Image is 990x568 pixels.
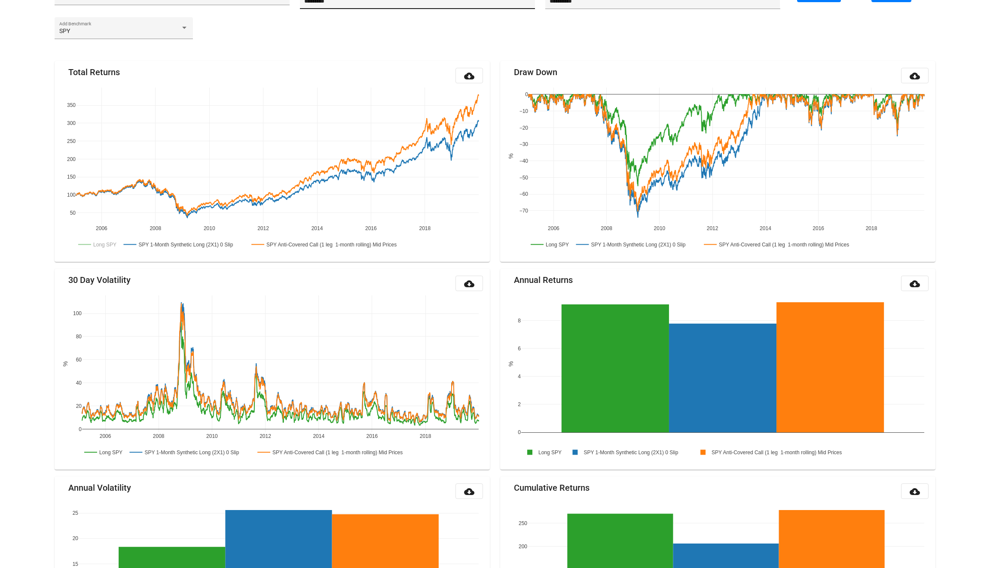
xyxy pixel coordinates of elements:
[464,279,474,289] mat-icon: cloud_download
[910,71,920,81] mat-icon: cloud_download
[59,27,70,34] span: SPY
[68,68,120,76] mat-card-title: Total Returns
[514,276,573,284] mat-card-title: Annual Returns
[68,276,131,284] mat-card-title: 30 Day Volatility
[910,486,920,497] mat-icon: cloud_download
[68,483,131,492] mat-card-title: Annual Volatility
[514,68,557,76] mat-card-title: Draw Down
[910,279,920,289] mat-icon: cloud_download
[464,71,474,81] mat-icon: cloud_download
[464,486,474,497] mat-icon: cloud_download
[514,483,590,492] mat-card-title: Cumulative Returns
